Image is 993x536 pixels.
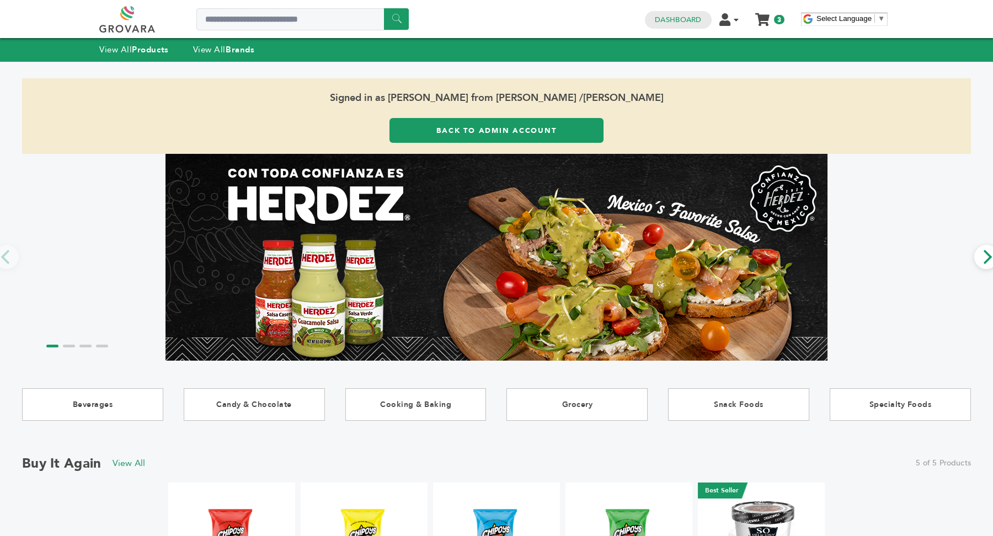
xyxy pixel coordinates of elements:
[874,14,875,23] span: ​
[132,44,168,55] strong: Products
[916,458,971,469] span: 5 of 5 Products
[79,345,92,347] li: Page dot 3
[506,388,648,421] a: Grocery
[63,345,75,347] li: Page dot 2
[22,454,102,473] h2: Buy it Again
[196,8,409,30] input: Search a product or brand...
[774,15,784,24] span: 3
[345,388,487,421] a: Cooking & Baking
[99,44,169,55] a: View AllProducts
[22,78,971,118] span: Signed in as [PERSON_NAME] from [PERSON_NAME] /[PERSON_NAME]
[655,15,701,25] a: Dashboard
[756,10,769,22] a: My Cart
[830,388,971,421] a: Specialty Foods
[816,14,885,23] a: Select Language​
[816,14,872,23] span: Select Language
[22,388,163,421] a: Beverages
[878,14,885,23] span: ▼
[668,388,809,421] a: Snack Foods
[226,44,254,55] strong: Brands
[389,118,604,143] a: Back to Admin Account
[165,154,827,361] img: Marketplace Top Banner 1
[46,345,58,347] li: Page dot 1
[184,388,325,421] a: Candy & Chocolate
[113,457,146,469] a: View All
[96,345,108,347] li: Page dot 4
[193,44,255,55] a: View AllBrands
